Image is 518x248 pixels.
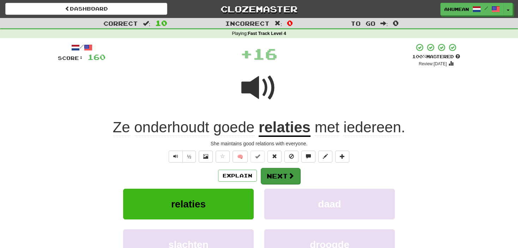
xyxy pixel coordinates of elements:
[419,61,447,66] small: Review: [DATE]
[182,151,196,163] button: ½
[143,20,151,26] span: :
[178,3,340,15] a: Clozemaster
[167,151,196,163] div: Text-to-speech controls
[233,151,248,163] button: 🧠
[412,54,426,59] span: 100 %
[199,151,213,163] button: Show image (alt+x)
[155,19,167,27] span: 10
[58,55,83,61] span: Score:
[225,20,270,27] span: Incorrect
[169,151,183,163] button: Play sentence audio (ctl+space)
[123,189,254,219] button: relaties
[412,54,460,60] div: Mastered
[444,6,469,12] span: AHumean
[275,20,282,26] span: :
[171,199,206,210] span: relaties
[380,20,388,26] span: :
[103,20,138,27] span: Correct
[343,119,401,136] span: iedereen
[315,119,339,136] span: met
[351,20,375,27] span: To go
[213,119,254,136] span: goede
[440,3,504,16] a: AHumean /
[240,43,253,64] span: +
[261,168,300,184] button: Next
[134,119,209,136] span: onderhoudt
[5,3,167,15] a: Dashboard
[113,119,130,136] span: Ze
[393,19,399,27] span: 0
[218,170,257,182] button: Explain
[58,43,106,52] div: /
[318,151,332,163] button: Edit sentence (alt+d)
[318,199,341,210] span: daad
[253,45,277,62] span: 16
[484,6,488,11] span: /
[311,119,405,136] span: .
[216,151,230,163] button: Favorite sentence (alt+f)
[259,119,311,137] u: relaties
[58,140,460,147] div: She maintains good relations with everyone.
[264,189,395,219] button: daad
[267,151,282,163] button: Reset to 0% Mastered (alt+r)
[251,151,265,163] button: Set this sentence to 100% Mastered (alt+m)
[301,151,315,163] button: Discuss sentence (alt+u)
[88,53,106,61] span: 160
[248,31,286,36] strong: Fast Track Level 4
[284,151,299,163] button: Ignore sentence (alt+i)
[287,19,293,27] span: 0
[335,151,349,163] button: Add to collection (alt+a)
